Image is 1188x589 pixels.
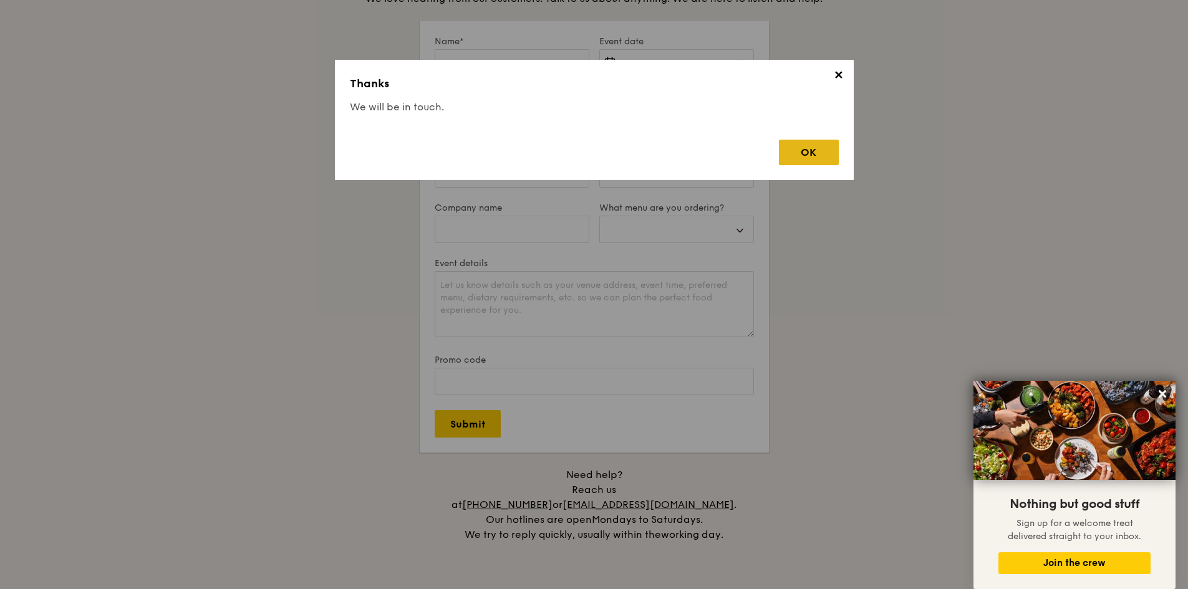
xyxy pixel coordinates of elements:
span: Sign up for a welcome treat delivered straight to your inbox. [1008,518,1141,542]
span: ✕ [830,69,848,86]
button: Close [1152,384,1172,404]
button: Join the crew [998,552,1151,574]
img: DSC07876-Edit02-Large.jpeg [973,381,1176,480]
span: Nothing but good stuff [1010,497,1139,512]
div: OK [779,140,839,165]
h4: We will be in touch. [350,100,839,115]
h3: Thanks [350,75,839,92]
